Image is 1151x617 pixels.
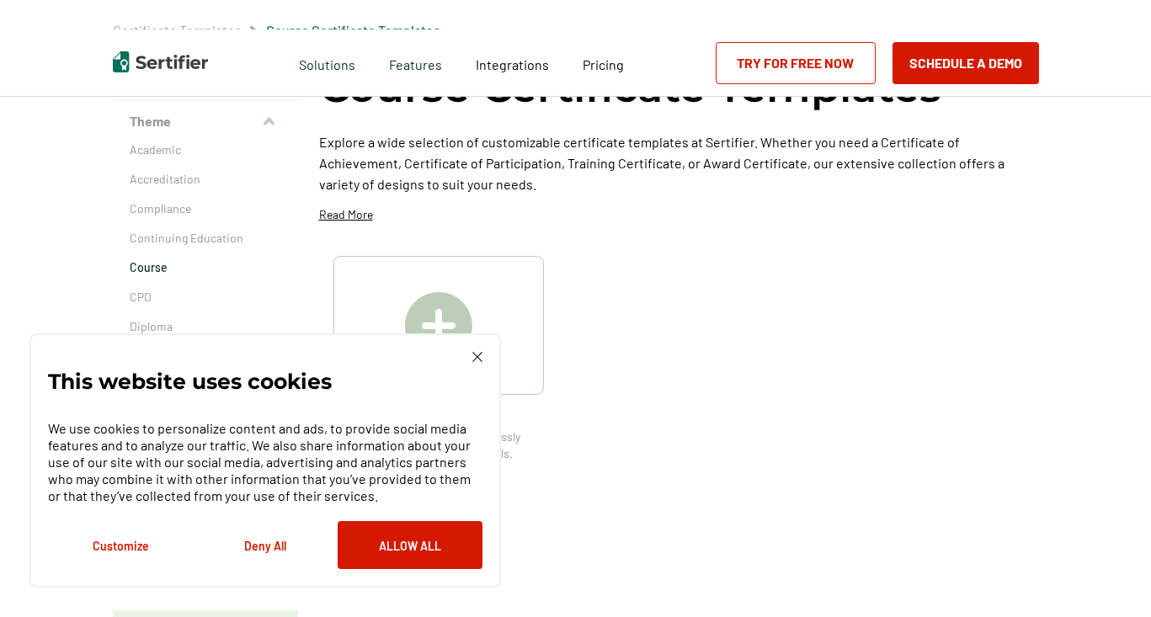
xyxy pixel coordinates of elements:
a: Accreditation [130,171,281,188]
p: We use cookies to personalize content and ads, to provide social media features and to analyze ou... [48,420,482,504]
a: Course [130,259,281,276]
a: CPD [130,289,281,306]
button: Allow All [338,521,482,569]
a: Continuing Education [130,230,281,247]
div: Theme [113,141,298,496]
span: Features [389,52,442,73]
span: Course Certificate Templates [266,22,440,39]
span: Solutions [299,52,355,73]
span: Integrations [476,56,549,72]
a: Diploma [130,318,281,335]
a: Compliance [130,200,281,217]
span: Certificate Templates [113,22,242,39]
a: Academic [130,141,281,158]
img: Sertifier | Digital Credentialing Platform [113,51,208,72]
a: Certificate Templates [113,22,242,38]
p: Read More [319,206,373,223]
span: Pricing [583,56,624,72]
button: Theme [113,101,298,141]
a: Course Certificate Templates [266,22,440,38]
a: Pricing [583,52,624,73]
button: Deny All [193,521,338,569]
img: Create A Blank Certificate [405,292,472,359]
a: Try for Free Now [716,42,876,84]
img: Cookie Popup Close [472,352,482,362]
a: Integrations [476,52,549,73]
button: Schedule a Demo [893,42,1039,84]
p: This website uses cookies [48,373,332,390]
div: Breadcrumb [113,22,440,39]
button: Customize [48,521,193,569]
p: Explore a wide selection of customizable certificate templates at Sertifier. Whether you need a C... [319,131,1039,194]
